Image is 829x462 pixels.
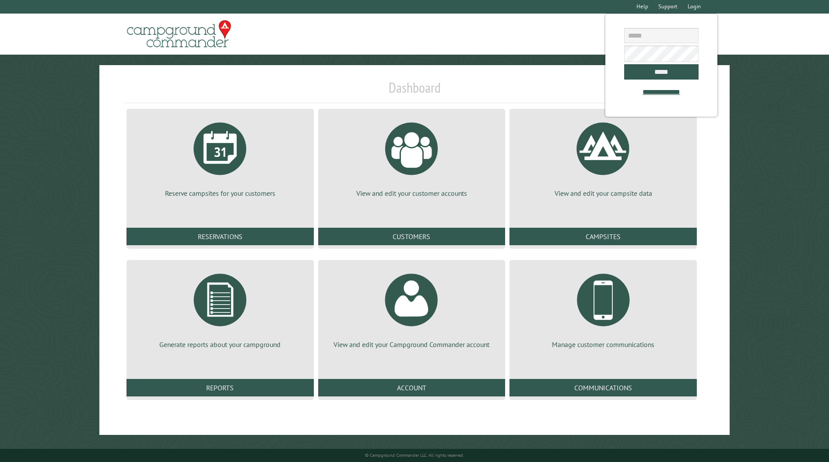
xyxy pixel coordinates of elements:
p: Generate reports about your campground [137,340,303,349]
img: Campground Commander [124,17,234,51]
p: Manage customer communications [520,340,686,349]
a: View and edit your customer accounts [329,116,495,198]
a: Customers [318,228,506,245]
h1: Dashboard [124,79,705,103]
a: Reports [126,379,314,396]
a: Communications [509,379,697,396]
a: Reserve campsites for your customers [137,116,303,198]
p: View and edit your campsite data [520,188,686,198]
a: Manage customer communications [520,267,686,349]
p: View and edit your customer accounts [329,188,495,198]
a: Generate reports about your campground [137,267,303,349]
a: Reservations [126,228,314,245]
small: © Campground Commander LLC. All rights reserved. [365,452,464,458]
a: View and edit your Campground Commander account [329,267,495,349]
a: Campsites [509,228,697,245]
a: View and edit your campsite data [520,116,686,198]
p: View and edit your Campground Commander account [329,340,495,349]
a: Account [318,379,506,396]
p: Reserve campsites for your customers [137,188,303,198]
